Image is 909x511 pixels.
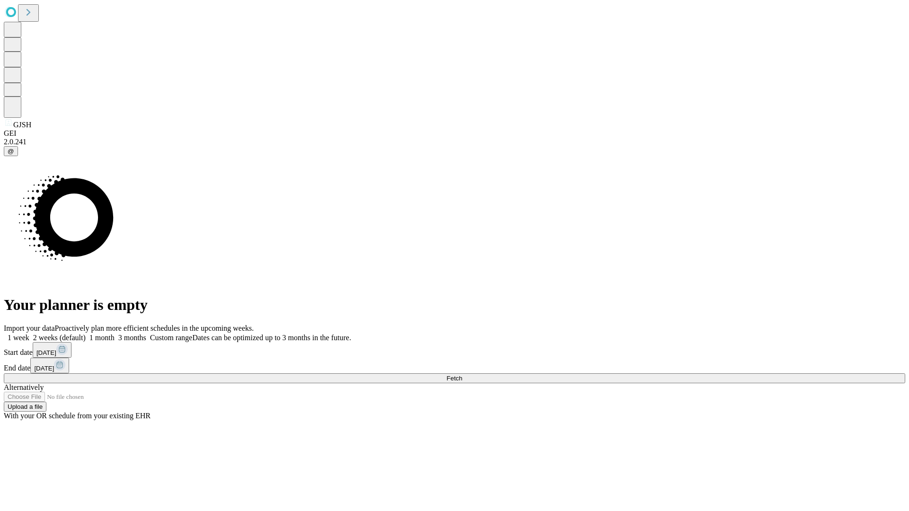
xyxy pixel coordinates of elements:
span: Fetch [446,375,462,382]
span: Proactively plan more efficient schedules in the upcoming weeks. [55,324,254,332]
span: Custom range [150,334,192,342]
span: GJSH [13,121,31,129]
span: @ [8,148,14,155]
div: End date [4,358,905,373]
button: [DATE] [30,358,69,373]
button: @ [4,146,18,156]
span: [DATE] [34,365,54,372]
span: With your OR schedule from your existing EHR [4,412,151,420]
span: 1 month [89,334,115,342]
div: GEI [4,129,905,138]
span: Import your data [4,324,55,332]
span: 2 weeks (default) [33,334,86,342]
span: Dates can be optimized up to 3 months in the future. [192,334,351,342]
span: 3 months [118,334,146,342]
button: Upload a file [4,402,46,412]
h1: Your planner is empty [4,296,905,314]
span: 1 week [8,334,29,342]
div: Start date [4,342,905,358]
button: Fetch [4,373,905,383]
span: [DATE] [36,349,56,356]
div: 2.0.241 [4,138,905,146]
button: [DATE] [33,342,71,358]
span: Alternatively [4,383,44,391]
